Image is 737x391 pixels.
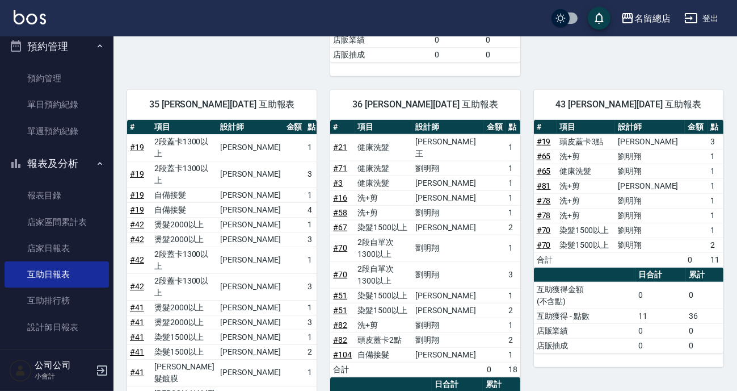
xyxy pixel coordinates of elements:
td: 2 [708,238,723,252]
td: [PERSON_NAME] [217,202,283,217]
td: [PERSON_NAME] [217,161,283,188]
td: 染髮1500以上 [355,303,412,318]
td: 1 [506,347,520,362]
th: 金額 [484,120,506,135]
td: 1 [708,149,723,164]
span: 35 [PERSON_NAME][DATE] 互助報表 [141,99,303,110]
a: #65 [537,152,551,161]
td: 頭皮蓋卡2點 [355,332,412,347]
td: [PERSON_NAME] [217,330,283,344]
td: [PERSON_NAME] [217,217,283,232]
td: 劉明翔 [412,261,484,288]
td: 洗+剪 [557,178,615,193]
td: 染髮1500以上 [151,344,217,359]
button: 登出 [680,8,723,29]
td: 1 [305,188,319,202]
td: 劉明翔 [615,208,685,223]
a: #41 [130,368,144,377]
td: 洗+剪 [557,208,615,223]
td: 3 [305,273,319,300]
a: 互助排行榜 [5,288,109,314]
td: 36 [686,309,723,323]
td: [PERSON_NAME] [217,188,283,202]
td: [PERSON_NAME] [217,300,283,315]
a: #70 [333,270,347,279]
th: # [330,120,355,135]
td: 1 [506,134,520,161]
span: 36 [PERSON_NAME][DATE] 互助報表 [344,99,506,110]
a: #19 [130,205,144,214]
a: 店家日報表 [5,235,109,261]
td: 0 [635,282,687,309]
td: 0 [686,323,723,338]
th: 點 [305,120,319,135]
a: #67 [333,223,347,232]
th: 金額 [284,120,305,135]
a: #42 [130,282,144,291]
td: 1 [708,223,723,238]
td: [PERSON_NAME] [615,134,685,149]
td: 0 [635,338,687,353]
td: 劉明翔 [412,161,484,176]
a: #42 [130,235,144,244]
td: 2 [506,220,520,235]
td: 燙髮2000以上 [151,315,217,330]
a: #51 [333,306,347,315]
a: #41 [130,347,144,356]
table: a dense table [330,120,520,377]
a: #19 [130,190,144,199]
table: a dense table [534,120,723,268]
a: #104 [333,350,352,359]
td: 18 [506,362,520,377]
td: [PERSON_NAME] [412,190,484,205]
td: 染髮1500以上 [355,288,412,303]
p: 小會計 [35,371,92,381]
td: 0 [635,323,687,338]
td: 0 [686,338,723,353]
td: 劉明翔 [615,238,685,252]
td: 1 [305,300,319,315]
td: 洗+剪 [557,149,615,164]
a: 預約管理 [5,65,109,91]
td: 2 [305,344,319,359]
a: #42 [130,255,144,264]
td: 2 [506,303,520,318]
td: 合計 [534,252,557,267]
td: 店販抽成 [534,338,635,353]
a: #16 [333,193,347,202]
a: #82 [333,321,347,330]
td: 11 [635,309,687,323]
a: #81 [537,181,551,190]
td: 3 [506,261,520,288]
td: 洗+剪 [557,193,615,208]
td: 劉明翔 [615,164,685,178]
th: 點 [506,120,520,135]
button: 客戶管理 [5,345,109,375]
td: 0 [432,47,483,62]
a: 店家區間累計表 [5,209,109,235]
td: 健康洗髮 [355,134,412,161]
a: 設計師日報表 [5,314,109,340]
th: 點 [708,120,723,135]
td: 劉明翔 [412,235,484,261]
th: 設計師 [217,120,283,135]
td: 自備接髮 [355,347,412,362]
a: #70 [537,226,551,235]
td: 燙髮2000以上 [151,300,217,315]
button: 預約管理 [5,32,109,61]
td: 頭皮蓋卡3點 [557,134,615,149]
td: 1 [708,164,723,178]
td: 健康洗髮 [355,161,412,176]
td: [PERSON_NAME] [217,315,283,330]
td: 3 [305,232,319,247]
td: 健康洗髮 [557,164,615,178]
a: 單週預約紀錄 [5,118,109,144]
th: 項目 [557,120,615,135]
td: 1 [708,178,723,193]
td: 1 [506,190,520,205]
td: [PERSON_NAME] [217,273,283,300]
td: 11 [708,252,723,267]
td: 1 [305,359,319,386]
td: [PERSON_NAME] [412,303,484,318]
td: 互助獲得 - 點數 [534,309,635,323]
